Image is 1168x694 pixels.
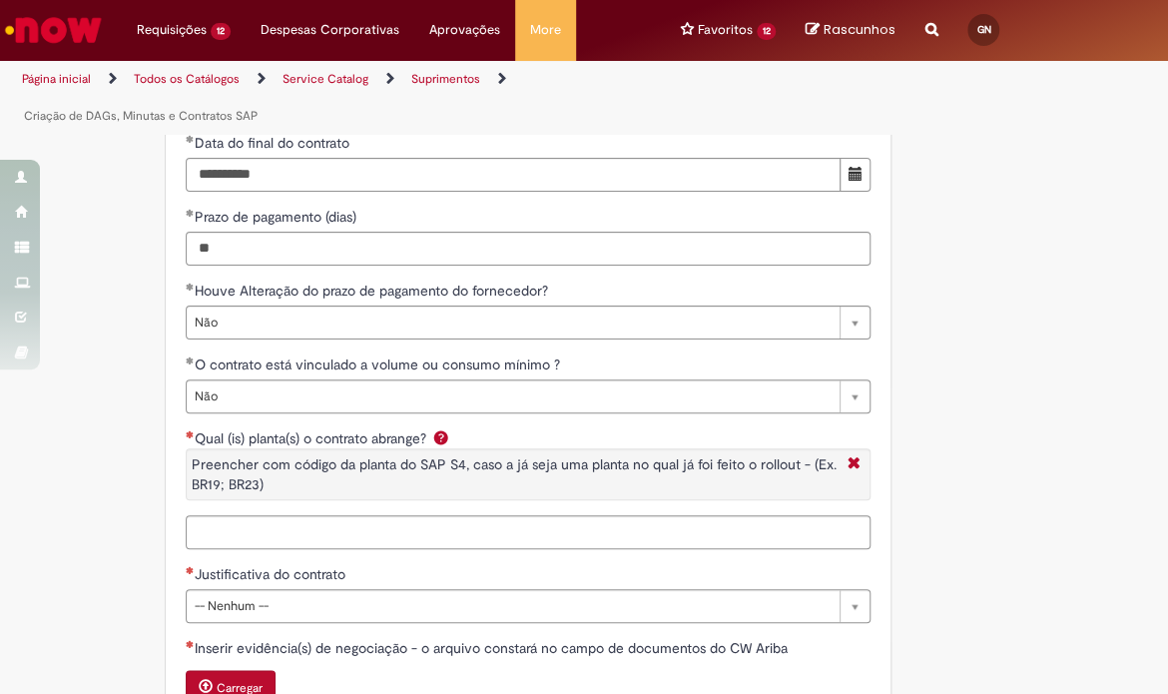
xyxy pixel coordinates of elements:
[806,20,894,39] a: No momento, sua lista de rascunhos tem 0 Itens
[186,356,195,364] span: Obrigatório Preenchido
[192,455,837,493] span: Preencher com código da planta do SAP S4, caso a já seja uma planta no qual já foi feito o rollou...
[195,355,564,373] span: O contrato está vinculado a volume ou consumo mínimo ?
[429,20,500,40] span: Aprovações
[195,380,831,412] span: Não
[186,135,195,143] span: Obrigatório Preenchido
[261,20,399,40] span: Despesas Corporativas
[195,134,353,152] span: Data do final do contrato
[195,590,831,622] span: -- Nenhum --
[757,23,777,40] span: 12
[2,10,105,50] img: ServiceNow
[137,20,207,40] span: Requisições
[429,429,453,445] span: Ajuda para Qual (is) planta(s) o contrato abrange?
[840,158,871,192] button: Mostrar calendário para Data do final do contrato
[186,640,195,648] span: Necessários
[24,108,258,124] a: Criação de DAGs, Minutas e Contratos SAP
[976,23,990,36] span: GN
[411,71,480,87] a: Suprimentos
[195,639,792,657] span: Inserir evidência(s) de negociação - o arquivo constará no campo de documentos do CW Ariba
[823,20,894,39] span: Rascunhos
[195,565,349,583] span: Justificativa do contrato
[842,454,865,475] i: Fechar More information Por question_qual_planta__o_contrato_abrange
[530,20,561,40] span: More
[283,71,368,87] a: Service Catalog
[195,429,430,447] span: Qual (is) planta(s) o contrato abrange?
[186,232,872,266] input: Prazo de pagamento (dias)
[22,71,91,87] a: Página inicial
[186,209,195,217] span: Obrigatório Preenchido
[186,430,195,438] span: Necessários
[195,282,552,300] span: Houve Alteração do prazo de pagamento do fornecedor?
[186,283,195,291] span: Obrigatório Preenchido
[211,23,231,40] span: 12
[186,566,195,574] span: Necessários
[698,20,753,40] span: Favoritos
[195,208,360,226] span: Prazo de pagamento (dias)
[186,158,842,192] input: Data do final do contrato 25 March 2028 Saturday
[134,71,240,87] a: Todos os Catálogos
[186,515,872,549] input: Qual (is) planta(s) o contrato abrange?
[195,307,831,339] span: Não
[15,61,666,135] ul: Trilhas de página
